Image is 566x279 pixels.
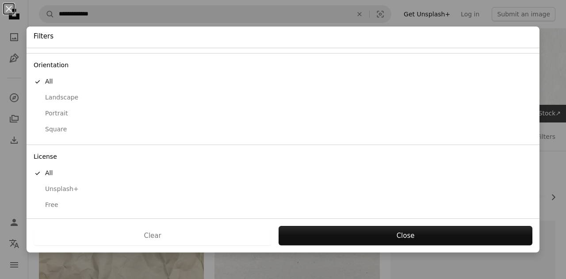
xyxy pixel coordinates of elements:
[279,226,532,245] button: Close
[27,149,539,165] div: License
[27,90,539,106] button: Landscape
[34,109,532,118] div: Portrait
[27,165,539,181] button: All
[27,122,539,138] button: Square
[27,74,539,90] button: All
[27,197,539,213] button: Free
[34,125,532,134] div: Square
[34,32,54,41] h4: Filters
[27,181,539,197] button: Unsplash+
[27,57,539,74] div: Orientation
[34,185,532,194] div: Unsplash+
[34,226,272,245] button: Clear
[27,106,539,122] button: Portrait
[34,201,532,210] div: Free
[34,169,532,178] div: All
[34,77,532,86] div: All
[34,93,532,102] div: Landscape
